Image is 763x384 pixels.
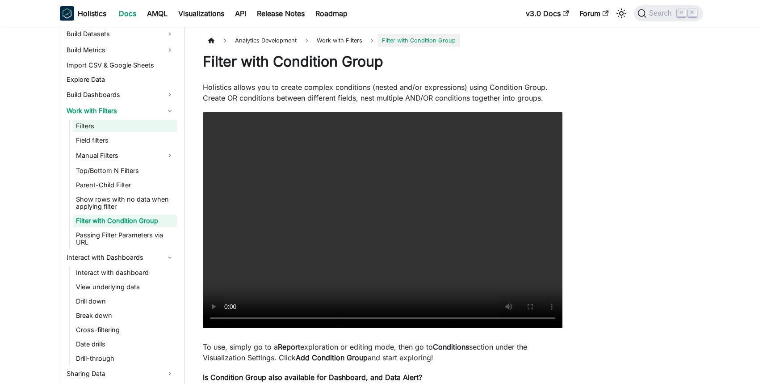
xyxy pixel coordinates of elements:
a: Forum [574,6,614,21]
span: Filter with Condition Group [377,34,460,47]
a: HolisticsHolistics [60,6,106,21]
b: Holistics [78,8,106,19]
a: Manual Filters [73,148,177,163]
span: Work with Filters [312,34,367,47]
a: Passing Filter Parameters via URL [73,229,177,249]
a: Interact with dashboard [73,266,177,279]
a: Interact with Dashboards [64,250,177,265]
a: Filters [73,120,177,132]
a: Break down [73,309,177,322]
nav: Breadcrumbs [203,34,562,47]
kbd: K [688,9,697,17]
a: Sharing Data [64,367,177,381]
strong: Add Condition Group [296,353,368,362]
a: AMQL [142,6,173,21]
a: Release Notes [252,6,310,21]
a: Roadmap [310,6,353,21]
a: Build Datasets [64,27,177,41]
a: Field filters [73,134,177,147]
a: View underlying data [73,281,177,293]
a: Drill down [73,295,177,308]
span: Search [646,9,677,17]
nav: Docs sidebar [51,27,185,384]
a: Parent-Child Filter [73,179,177,191]
a: v3.0 Docs [520,6,574,21]
a: API [230,6,252,21]
strong: Is Condition Group also available for Dashboard, and Data Alert? [203,373,422,382]
a: Explore Data [64,73,177,86]
h1: Filter with Condition Group [203,53,562,71]
button: Search (Command+K) [634,5,703,21]
a: Drill-through [73,352,177,365]
a: Build Dashboards [64,88,177,102]
a: Show rows with no data when applying filter [73,193,177,213]
a: Build Metrics [64,43,177,57]
kbd: ⌘ [677,9,686,17]
a: Cross-filtering [73,324,177,336]
a: Filter with Condition Group [73,215,177,227]
span: Analytics Development [231,34,301,47]
a: Docs [113,6,142,21]
a: Top/Bottom N Filters [73,165,177,177]
strong: Report [278,342,300,351]
strong: Conditions [433,342,469,351]
p: Holistics allows you to create complex conditions (nested and/or expressions) using Condition Gro... [203,82,562,103]
video: Your browser does not support embedding video, but you can . [203,112,562,328]
a: Import CSV & Google Sheets [64,59,177,72]
p: To use, simply go to a exploration or editing mode, then go to section under the Visualization Se... [203,342,562,363]
a: Visualizations [173,6,230,21]
button: Switch between dark and light mode (currently light mode) [614,6,629,21]
img: Holistics [60,6,74,21]
a: Home page [203,34,220,47]
a: Work with Filters [64,104,177,118]
a: Date drills [73,338,177,350]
